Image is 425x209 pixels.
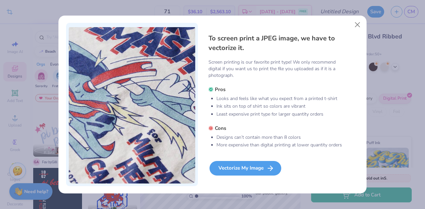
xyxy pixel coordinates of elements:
button: Close [351,18,364,31]
div: Vectorize My Image [210,161,281,176]
li: Least expensive print type for larger quantity orders [216,111,343,118]
h5: Pros [209,86,343,93]
h4: To screen print a JPEG image, we have to vectorize it. [209,33,343,53]
li: Ink sits on top of shirt so colors are vibrant [216,103,343,110]
li: Designs can’t contain more than 8 colors [216,134,343,141]
li: Looks and feels like what you expect from a printed t-shirt [216,95,343,102]
p: Screen printing is our favorite print type! We only recommend digital if you want us to print the... [209,59,343,79]
h5: Cons [209,125,343,131]
li: More expensive than digital printing at lower quantity orders [216,142,343,148]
